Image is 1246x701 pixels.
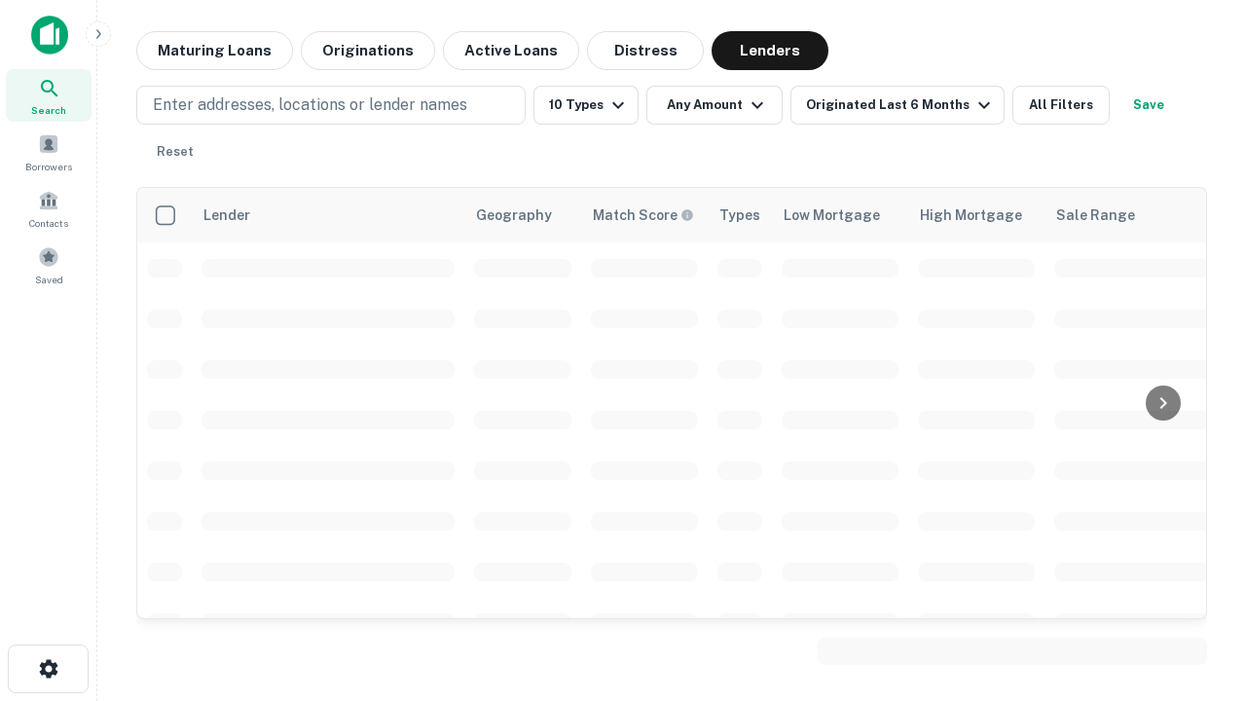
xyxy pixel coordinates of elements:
th: Sale Range [1044,188,1220,242]
th: Types [708,188,772,242]
button: Maturing Loans [136,31,293,70]
th: Geography [464,188,581,242]
h6: Match Score [593,204,690,226]
span: Contacts [29,215,68,231]
a: Contacts [6,182,92,235]
div: Types [719,203,760,227]
th: Capitalize uses an advanced AI algorithm to match your search with the best lender. The match sco... [581,188,708,242]
div: Geography [476,203,552,227]
th: High Mortgage [908,188,1044,242]
th: Lender [192,188,464,242]
a: Saved [6,239,92,291]
button: Originated Last 6 Months [790,86,1005,125]
div: Capitalize uses an advanced AI algorithm to match your search with the best lender. The match sco... [593,204,694,226]
span: Search [31,102,66,118]
button: All Filters [1012,86,1110,125]
button: Originations [301,31,435,70]
iframe: Chat Widget [1149,545,1246,639]
button: Enter addresses, locations or lender names [136,86,526,125]
div: Lender [203,203,250,227]
p: Enter addresses, locations or lender names [153,93,467,117]
div: High Mortgage [920,203,1022,227]
button: Save your search to get updates of matches that match your search criteria. [1118,86,1180,125]
img: capitalize-icon.png [31,16,68,55]
span: Borrowers [25,159,72,174]
th: Low Mortgage [772,188,908,242]
div: Originated Last 6 Months [806,93,996,117]
button: Active Loans [443,31,579,70]
button: 10 Types [533,86,639,125]
span: Saved [35,272,63,287]
div: Sale Range [1056,203,1135,227]
button: Reset [144,132,206,171]
a: Search [6,69,92,122]
div: Low Mortgage [784,203,880,227]
button: Any Amount [646,86,783,125]
a: Borrowers [6,126,92,178]
button: Lenders [712,31,828,70]
button: Distress [587,31,704,70]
